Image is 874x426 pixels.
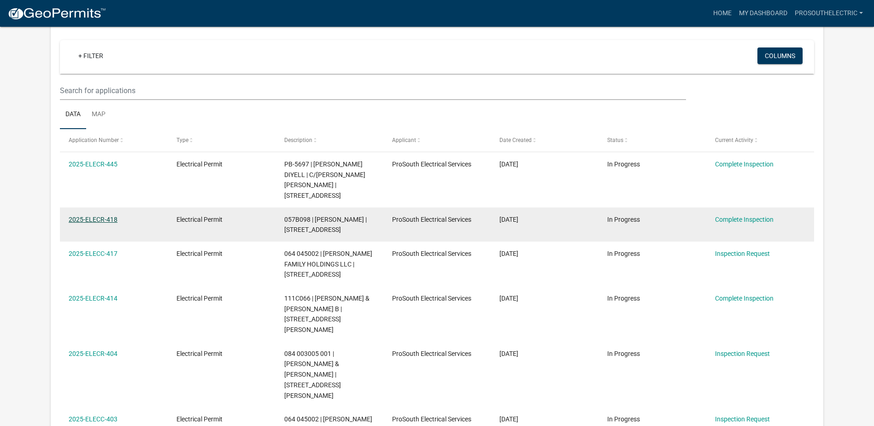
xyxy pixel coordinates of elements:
a: Home [710,5,735,22]
datatable-header-cell: Current Activity [706,129,814,151]
span: 07/31/2025 [499,350,518,357]
datatable-header-cell: Type [168,129,276,151]
a: Complete Inspection [715,295,774,302]
a: + Filter [71,47,111,64]
datatable-header-cell: Description [276,129,383,151]
input: Search for applications [60,81,686,100]
span: Status [607,137,623,143]
span: ProSouth Electrical Services [392,250,471,257]
a: Map [86,100,111,130]
span: Electrical Permit [176,350,223,357]
span: PB-5697 | GRIFFIN SHAMEKA DIYELL | C/O GRANCIANO LOPEZ | 1244 MADISON RD LOT 17 [284,160,365,199]
a: 2025-ELECC-417 [69,250,117,257]
span: 08/04/2025 [499,216,518,223]
span: Current Activity [715,137,753,143]
span: 07/31/2025 [499,295,518,302]
span: 08/04/2025 [499,250,518,257]
a: 2025-ELECR-418 [69,216,117,223]
span: ProSouth Electrical Services [392,350,471,357]
span: Type [176,137,188,143]
span: 064 045002 | PASCHAL FAMILY HOLDINGS LLC | 127 LOWER HARMONY RD [284,250,372,278]
span: In Progress [607,295,640,302]
a: Complete Inspection [715,216,774,223]
span: Description [284,137,312,143]
datatable-header-cell: Application Number [60,129,168,151]
span: In Progress [607,216,640,223]
span: ProSouth Electrical Services [392,216,471,223]
datatable-header-cell: Date Created [491,129,598,151]
a: Prosouthelectric [791,5,867,22]
span: Applicant [392,137,416,143]
span: 07/31/2025 [499,415,518,423]
span: In Progress [607,350,640,357]
span: Electrical Permit [176,415,223,423]
button: Columns [757,47,803,64]
a: 2025-ELECR-445 [69,160,117,168]
a: Complete Inspection [715,160,774,168]
a: Inspection Request [715,350,770,357]
span: Electrical Permit [176,160,223,168]
span: Application Number [69,137,119,143]
span: 084 003005 001 | TRUMAN STEVEN & CATHY | 345 NAPIER RD [284,350,341,399]
span: ProSouth Electrical Services [392,160,471,168]
a: My Dashboard [735,5,791,22]
span: 057B098 | HAYES CRAIG | 187 BEAR CREEK RD [284,216,367,234]
span: Electrical Permit [176,295,223,302]
datatable-header-cell: Applicant [383,129,491,151]
a: Inspection Request [715,415,770,423]
a: Data [60,100,86,130]
a: 2025-ELECR-404 [69,350,117,357]
span: In Progress [607,160,640,168]
span: ProSouth Electrical Services [392,415,471,423]
span: 08/14/2025 [499,160,518,168]
span: In Progress [607,250,640,257]
datatable-header-cell: Status [598,129,706,151]
a: 2025-ELECC-403 [69,415,117,423]
span: In Progress [607,415,640,423]
span: ProSouth Electrical Services [392,295,471,302]
a: 2025-ELECR-414 [69,295,117,302]
span: Date Created [499,137,532,143]
span: 111C066 | GARDNER JAMES G & MILDRED B | 112 Twisting Hill Rd [284,295,370,333]
a: Inspection Request [715,250,770,257]
span: Electrical Permit [176,250,223,257]
span: Electrical Permit [176,216,223,223]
